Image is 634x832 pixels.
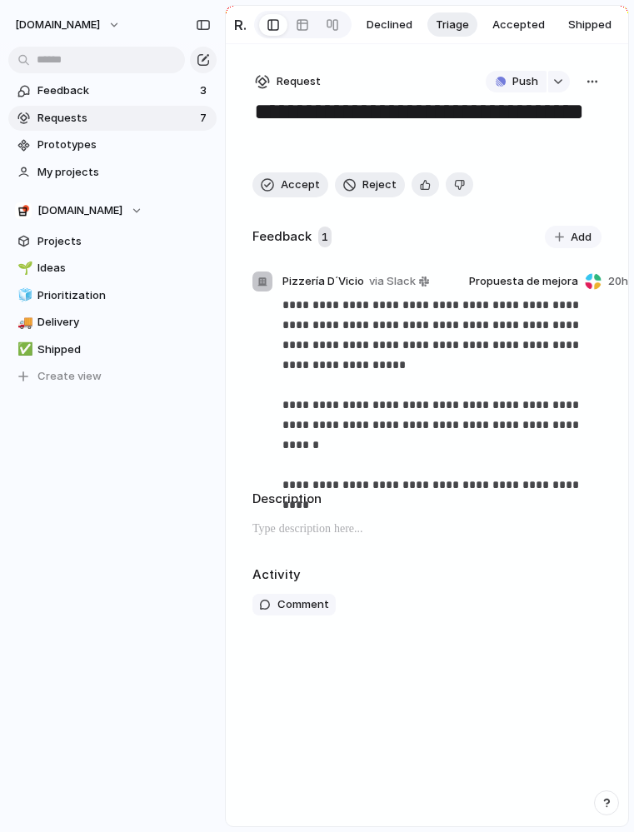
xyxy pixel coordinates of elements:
[486,71,547,92] button: Push
[17,313,29,332] div: 🚚
[608,273,628,290] span: 20h
[37,82,195,99] span: Feedback
[37,260,211,277] span: Ideas
[252,172,328,197] button: Accept
[8,283,217,308] a: 🧊Prioritization
[8,364,217,389] button: Create view
[8,132,217,157] a: Prototypes
[367,17,412,33] span: Declined
[17,259,29,278] div: 🌱
[8,198,217,223] button: [DOMAIN_NAME]
[252,594,336,615] button: Comment
[8,78,217,103] a: Feedback3
[15,341,32,358] button: ✅
[8,229,217,254] a: Projects
[37,368,102,385] span: Create view
[436,17,469,33] span: Triage
[8,337,217,362] a: ✅Shipped
[37,314,211,331] span: Delivery
[252,490,602,509] h2: Description
[366,272,432,291] a: via Slack
[17,340,29,359] div: ✅
[252,71,323,92] button: Request
[37,287,211,304] span: Prioritization
[37,137,211,153] span: Prototypes
[200,110,210,127] span: 7
[15,314,32,331] button: 🚚
[282,273,364,290] span: Pizzería D´Vicio
[358,12,421,37] button: Declined
[277,73,321,90] span: Request
[484,12,553,37] button: Accepted
[8,106,217,131] a: Requests7
[200,82,210,99] span: 3
[277,596,329,613] span: Comment
[571,229,592,246] span: Add
[37,233,211,250] span: Projects
[15,260,32,277] button: 🌱
[469,273,578,290] span: Propuesta de mejora
[492,17,545,33] span: Accepted
[17,286,29,305] div: 🧊
[8,160,217,185] a: My projects
[37,341,211,358] span: Shipped
[568,17,612,33] span: Shipped
[37,110,195,127] span: Requests
[15,17,100,33] span: [DOMAIN_NAME]
[427,12,477,37] button: Triage
[37,164,211,181] span: My projects
[234,15,247,35] h2: Requests
[252,565,301,585] h2: Activity
[8,256,217,281] a: 🌱Ideas
[15,287,32,304] button: 🧊
[560,12,620,37] button: Shipped
[8,310,217,335] a: 🚚Delivery
[512,73,538,90] span: Push
[252,227,312,247] h2: Feedback
[545,226,602,249] button: Add
[7,12,129,38] button: [DOMAIN_NAME]
[281,177,320,193] span: Accept
[369,273,416,290] span: via Slack
[335,172,405,197] button: Reject
[318,227,332,248] span: 1
[37,202,122,219] span: [DOMAIN_NAME]
[362,177,397,193] span: Reject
